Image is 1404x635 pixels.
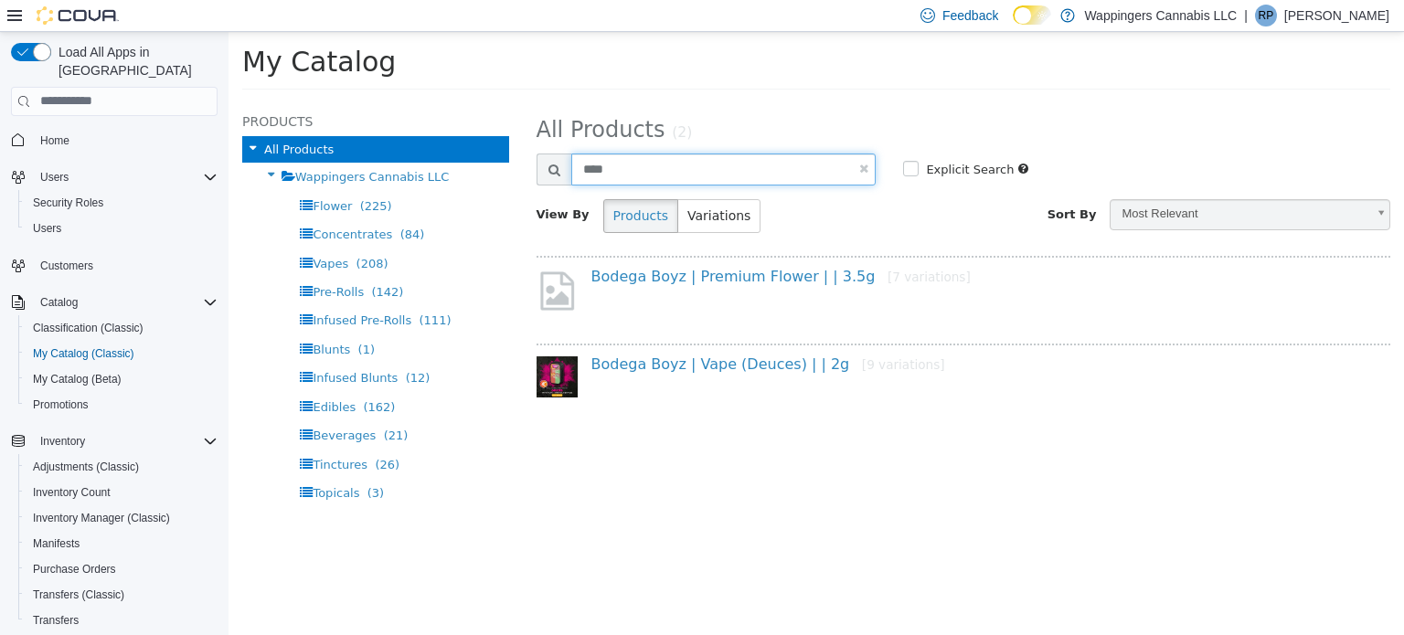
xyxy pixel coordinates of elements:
span: Promotions [26,394,218,416]
button: Inventory [33,430,92,452]
span: Security Roles [26,192,218,214]
span: My Catalog (Classic) [26,343,218,365]
span: Purchase Orders [26,558,218,580]
a: Inventory Count [26,482,118,503]
span: Catalog [40,295,78,310]
span: Transfers [26,609,218,631]
button: Security Roles [18,190,225,216]
span: RP [1259,5,1274,26]
span: My Catalog (Beta) [33,372,122,386]
button: Inventory Manager (Classic) [18,505,225,531]
h5: Products [14,79,281,101]
button: Customers [4,252,225,279]
span: My Catalog (Beta) [26,368,218,390]
a: Transfers [26,609,86,631]
button: Purchase Orders [18,556,225,582]
span: Transfers (Classic) [33,587,124,602]
a: Purchase Orders [26,558,123,580]
span: Blunts [84,311,122,324]
span: (21) [155,397,180,410]
span: Flower [84,167,123,181]
span: All Products [308,85,437,111]
p: [PERSON_NAME] [1284,5,1389,26]
a: Home [33,130,77,152]
small: [9 variations] [633,325,717,340]
a: Manifests [26,533,87,555]
button: Inventory Count [18,480,225,505]
span: Inventory [33,430,218,452]
span: Wappingers Cannabis LLC [67,138,221,152]
span: (225) [132,167,164,181]
span: (111) [191,281,223,295]
span: Transfers (Classic) [26,584,218,606]
a: Inventory Manager (Classic) [26,507,177,529]
button: Promotions [18,392,225,418]
span: Users [40,170,69,185]
a: My Catalog (Beta) [26,368,129,390]
span: Users [33,221,61,236]
span: (162) [134,368,166,382]
span: Users [26,217,218,239]
span: View By [308,175,361,189]
input: Dark Mode [1013,5,1051,25]
button: My Catalog (Beta) [18,366,225,392]
p: | [1244,5,1248,26]
span: Infused Blunts [84,339,169,353]
button: Adjustments (Classic) [18,454,225,480]
span: (1) [130,311,146,324]
button: Classification (Classic) [18,315,225,341]
button: My Catalog (Classic) [18,341,225,366]
span: (12) [177,339,202,353]
span: Purchase Orders [33,562,116,577]
span: Beverages [84,397,147,410]
button: Inventory [4,429,225,454]
a: Transfers (Classic) [26,584,132,606]
span: (208) [128,225,160,238]
span: My Catalog [14,14,167,46]
span: Classification (Classic) [26,317,218,339]
a: Promotions [26,394,96,416]
a: Classification (Classic) [26,317,151,339]
div: Ripal Patel [1255,5,1277,26]
span: Feedback [942,6,998,25]
span: Inventory Count [26,482,218,503]
span: Vapes [84,225,120,238]
span: Topicals [84,454,131,468]
span: Transfers [33,613,79,628]
span: (26) [146,426,171,439]
span: Manifests [33,536,80,551]
img: 150 [308,324,349,365]
span: Users [33,166,218,188]
span: My Catalog (Classic) [33,346,134,361]
span: Home [33,129,218,152]
span: Inventory Manager (Classic) [26,507,218,529]
span: Inventory [40,434,85,449]
span: Inventory Manager (Classic) [33,511,170,525]
button: Catalog [33,291,85,313]
span: Edibles [84,368,127,382]
span: Sort By [819,175,868,189]
span: (142) [143,253,175,267]
span: Classification (Classic) [33,321,144,335]
small: [7 variations] [659,238,742,252]
span: Dark Mode [1013,25,1014,26]
button: Catalog [4,290,225,315]
label: Explicit Search [693,129,785,147]
span: Promotions [33,397,89,412]
a: Bodega Boyz | Premium Flower | | 3.5g[7 variations] [363,236,742,253]
span: Security Roles [33,196,103,210]
button: Users [18,216,225,241]
span: Infused Pre-Rolls [84,281,183,295]
button: Users [4,164,225,190]
span: Tinctures [84,426,139,439]
span: Customers [33,254,218,277]
button: Home [4,127,225,153]
button: Variations [449,167,532,201]
span: (84) [172,196,197,209]
img: missing-image.png [308,237,349,281]
small: (2) [443,92,463,109]
button: Manifests [18,531,225,556]
a: My Catalog (Classic) [26,343,142,365]
button: Users [33,166,76,188]
span: Adjustments (Classic) [33,460,139,474]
